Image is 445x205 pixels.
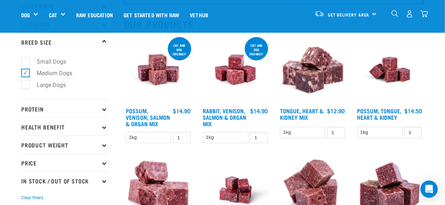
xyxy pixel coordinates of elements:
[328,13,370,16] span: Set Delivery Area
[203,109,247,125] a: Rabbit, Venison, Salmon & Organ Mix
[21,172,107,190] p: In Stock / Out Of Stock
[184,0,214,29] a: Vethub
[21,136,107,154] p: Product Weight
[280,109,324,119] a: Tongue, Heart & Kidney Mix
[21,100,107,118] p: Protein
[25,57,69,66] label: Small Dogs
[126,109,170,125] a: Possum, Venison, Salmon & Organ Mix
[173,108,191,114] div: $14.90
[118,0,184,29] a: Get started with Raw
[21,33,107,51] p: Breed Size
[357,109,402,119] a: Possum, Tongue, Heart & Kidney
[406,10,413,18] img: user.png
[168,40,191,59] div: cat and dog friendly!
[21,154,107,172] p: Price
[250,108,268,114] div: $14.90
[404,108,422,114] div: $14.50
[124,36,193,104] img: Possum Venison Salmon Organ 1626
[21,118,107,136] p: Health Benefit
[49,11,57,19] a: Cat
[315,10,324,17] img: van-moving.png
[421,181,438,198] div: Open Intercom Messenger
[25,81,69,90] label: Large Dogs
[421,10,428,18] img: home-icon@2x.png
[327,108,345,114] div: $12.90
[245,40,268,59] div: Cat and dog friendly!
[391,10,398,17] img: home-icon-1@2x.png
[71,0,118,29] a: Raw Education
[173,132,191,143] input: 1
[355,36,424,104] img: Possum Tongue Heart Kidney 1682
[404,127,422,138] input: 1
[21,195,43,201] button: Clear filters
[21,11,30,19] a: Dog
[250,132,268,143] input: 1
[327,127,345,138] input: 1
[25,69,75,78] label: Medium Dogs
[201,36,270,104] img: Rabbit Venison Salmon Organ 1688
[278,36,347,104] img: 1167 Tongue Heart Kidney Mix 01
